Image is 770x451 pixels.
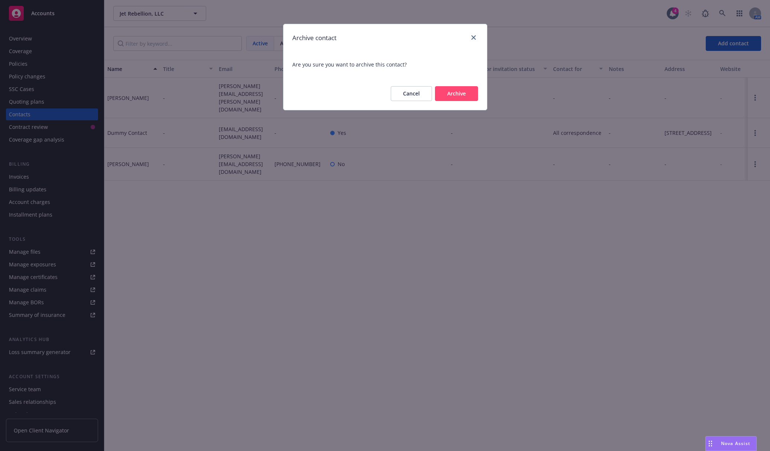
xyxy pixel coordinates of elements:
[705,436,757,451] button: Nova Assist
[283,52,487,77] span: Are you sure you want to archive this contact?
[435,86,478,101] button: Archive
[721,440,750,447] span: Nova Assist
[469,33,478,42] a: close
[292,33,337,43] h1: Archive contact
[391,86,432,101] button: Cancel
[706,437,715,451] div: Drag to move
